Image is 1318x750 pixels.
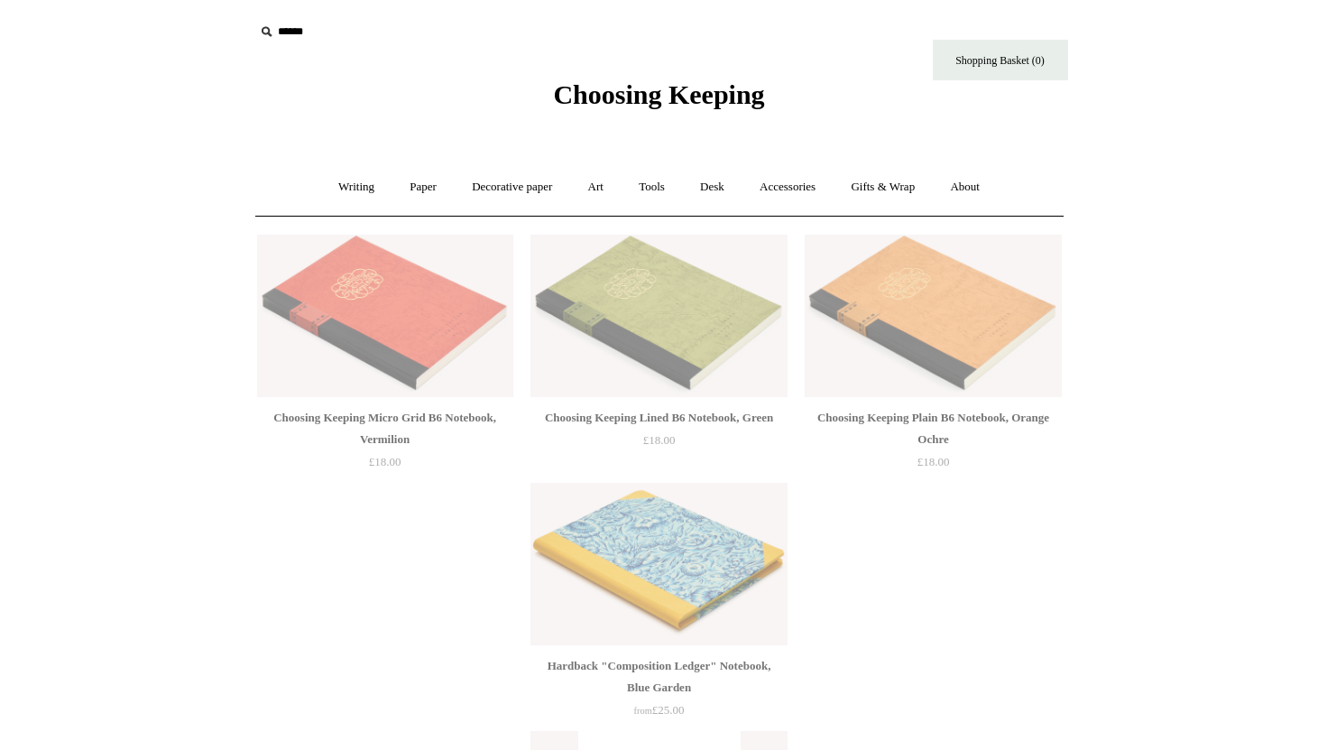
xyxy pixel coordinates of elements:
[684,163,741,211] a: Desk
[805,235,1061,397] a: Choosing Keeping Plain B6 Notebook, Orange Ochre Choosing Keeping Plain B6 Notebook, Orange Ochre
[834,163,931,211] a: Gifts & Wrap
[530,655,787,729] a: Hardback "Composition Ledger" Notebook, Blue Garden from£25.00
[530,235,787,397] a: Choosing Keeping Lined B6 Notebook, Green Choosing Keeping Lined B6 Notebook, Green
[634,706,652,716] span: from
[530,483,787,645] a: Hardback "Composition Ledger" Notebook, Blue Garden Hardback "Composition Ledger" Notebook, Blue ...
[634,703,685,717] span: £25.00
[917,455,950,468] span: £18.00
[934,163,996,211] a: About
[257,235,513,397] a: Choosing Keeping Micro Grid B6 Notebook, Vermilion Choosing Keeping Micro Grid B6 Notebook, Vermi...
[809,407,1056,450] div: Choosing Keeping Plain B6 Notebook, Orange Ochre
[257,407,513,481] a: Choosing Keeping Micro Grid B6 Notebook, Vermilion £18.00
[262,407,509,450] div: Choosing Keeping Micro Grid B6 Notebook, Vermilion
[805,235,1061,397] img: Choosing Keeping Plain B6 Notebook, Orange Ochre
[572,163,620,211] a: Art
[530,483,787,645] img: Hardback "Composition Ledger" Notebook, Blue Garden
[322,163,391,211] a: Writing
[530,407,787,481] a: Choosing Keeping Lined B6 Notebook, Green £18.00
[530,235,787,397] img: Choosing Keeping Lined B6 Notebook, Green
[933,40,1068,80] a: Shopping Basket (0)
[743,163,832,211] a: Accessories
[622,163,681,211] a: Tools
[393,163,453,211] a: Paper
[553,94,764,106] a: Choosing Keeping
[535,655,782,699] div: Hardback "Composition Ledger" Notebook, Blue Garden
[257,235,513,397] img: Choosing Keeping Micro Grid B6 Notebook, Vermilion
[369,455,401,468] span: £18.00
[553,79,764,109] span: Choosing Keeping
[535,407,782,429] div: Choosing Keeping Lined B6 Notebook, Green
[456,163,568,211] a: Decorative paper
[805,407,1061,481] a: Choosing Keeping Plain B6 Notebook, Orange Ochre £18.00
[643,433,676,447] span: £18.00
